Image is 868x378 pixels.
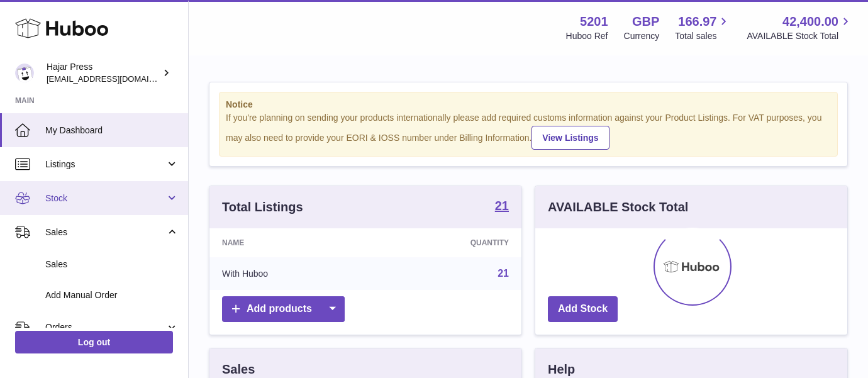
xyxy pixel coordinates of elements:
[209,257,374,290] td: With Huboo
[45,226,165,238] span: Sales
[531,126,609,150] a: View Listings
[495,199,509,214] a: 21
[675,30,731,42] span: Total sales
[15,331,173,353] a: Log out
[45,158,165,170] span: Listings
[498,268,509,279] a: 21
[15,64,34,82] img: editorial@hajarpress.com
[580,13,608,30] strong: 5201
[566,30,608,42] div: Huboo Ref
[45,125,179,136] span: My Dashboard
[548,296,618,322] a: Add Stock
[495,199,509,212] strong: 21
[222,296,345,322] a: Add products
[45,289,179,301] span: Add Manual Order
[548,199,688,216] h3: AVAILABLE Stock Total
[222,199,303,216] h3: Total Listings
[782,13,838,30] span: 42,400.00
[45,321,165,333] span: Orders
[548,361,575,378] h3: Help
[226,99,831,111] strong: Notice
[47,61,160,85] div: Hajar Press
[209,228,374,257] th: Name
[47,74,185,84] span: [EMAIL_ADDRESS][DOMAIN_NAME]
[374,228,521,257] th: Quantity
[747,30,853,42] span: AVAILABLE Stock Total
[226,112,831,150] div: If you're planning on sending your products internationally please add required customs informati...
[45,258,179,270] span: Sales
[678,13,716,30] span: 166.97
[675,13,731,42] a: 166.97 Total sales
[747,13,853,42] a: 42,400.00 AVAILABLE Stock Total
[624,30,660,42] div: Currency
[45,192,165,204] span: Stock
[632,13,659,30] strong: GBP
[222,361,255,378] h3: Sales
